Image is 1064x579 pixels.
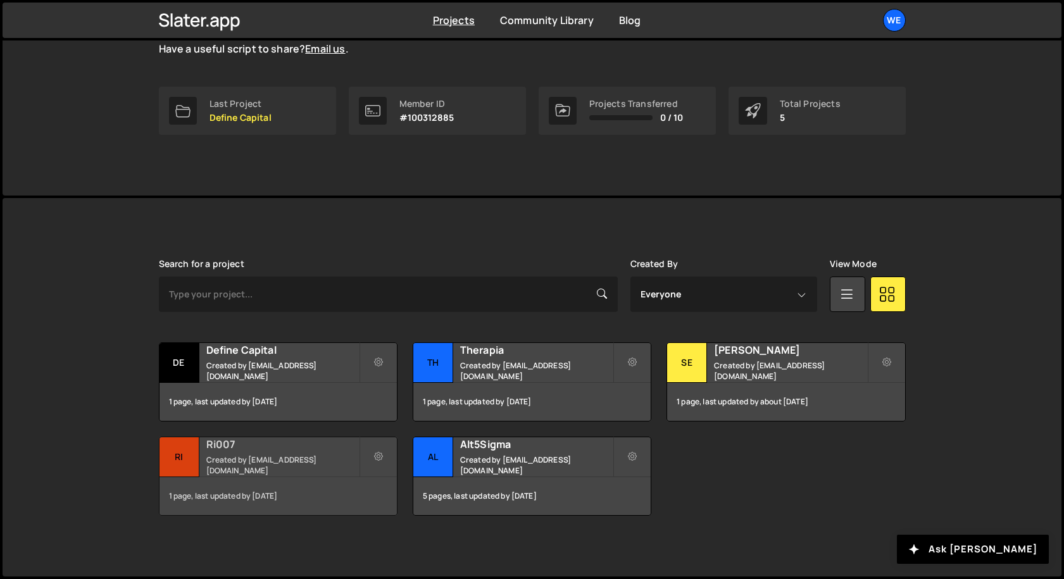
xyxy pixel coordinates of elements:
div: 1 page, last updated by about [DATE] [667,383,904,421]
div: Se [667,343,707,383]
p: Define Capital [210,113,272,123]
small: Created by [EMAIL_ADDRESS][DOMAIN_NAME] [460,454,613,476]
div: Ri [160,437,199,477]
div: 1 page, last updated by [DATE] [160,477,397,515]
p: #100312885 [399,113,454,123]
input: Type your project... [159,277,618,312]
a: Al Alt5Sigma Created by [EMAIL_ADDRESS][DOMAIN_NAME] 5 pages, last updated by [DATE] [413,437,651,516]
label: Created By [630,259,679,269]
h2: Define Capital [206,343,359,357]
div: Total Projects [780,99,841,109]
div: 1 page, last updated by [DATE] [413,383,651,421]
a: Projects [433,13,475,27]
a: We [883,9,906,32]
a: De Define Capital Created by [EMAIL_ADDRESS][DOMAIN_NAME] 1 page, last updated by [DATE] [159,342,397,421]
div: 1 page, last updated by [DATE] [160,383,397,421]
div: Th [413,343,453,383]
h2: [PERSON_NAME] [714,343,867,357]
a: Email us [305,42,345,56]
small: Created by [EMAIL_ADDRESS][DOMAIN_NAME] [206,454,359,476]
div: Member ID [399,99,454,109]
button: Ask [PERSON_NAME] [897,535,1049,564]
label: View Mode [830,259,877,269]
p: 5 [780,113,841,123]
div: Projects Transferred [589,99,684,109]
div: 5 pages, last updated by [DATE] [413,477,651,515]
h2: Ri007 [206,437,359,451]
a: Th Therapia Created by [EMAIL_ADDRESS][DOMAIN_NAME] 1 page, last updated by [DATE] [413,342,651,421]
a: Last Project Define Capital [159,87,336,135]
label: Search for a project [159,259,244,269]
div: Last Project [210,99,272,109]
h2: Therapia [460,343,613,357]
span: 0 / 10 [660,113,684,123]
div: Al [413,437,453,477]
small: Created by [EMAIL_ADDRESS][DOMAIN_NAME] [206,360,359,382]
a: Blog [619,13,641,27]
a: Community Library [500,13,594,27]
a: Se [PERSON_NAME] Created by [EMAIL_ADDRESS][DOMAIN_NAME] 1 page, last updated by about [DATE] [667,342,905,421]
a: Ri Ri007 Created by [EMAIL_ADDRESS][DOMAIN_NAME] 1 page, last updated by [DATE] [159,437,397,516]
div: De [160,343,199,383]
small: Created by [EMAIL_ADDRESS][DOMAIN_NAME] [714,360,867,382]
h2: Alt5Sigma [460,437,613,451]
small: Created by [EMAIL_ADDRESS][DOMAIN_NAME] [460,360,613,382]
